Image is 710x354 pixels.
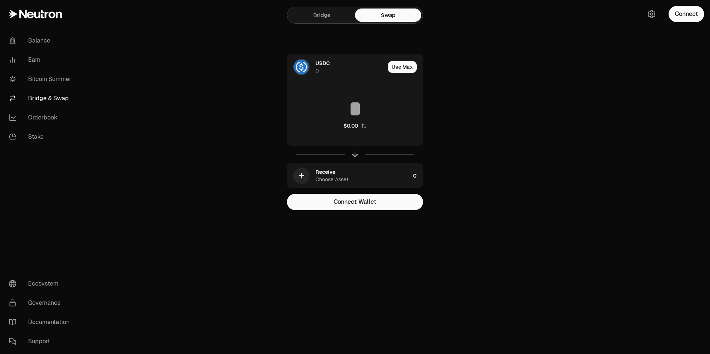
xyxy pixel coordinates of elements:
[287,194,423,210] button: Connect Wallet
[3,313,80,332] a: Documentation
[3,50,80,70] a: Earn
[3,108,80,127] a: Orderbook
[294,60,309,74] img: USDC Logo
[669,6,704,22] button: Connect
[3,70,80,89] a: Bitcoin Summer
[3,31,80,50] a: Balance
[287,54,385,80] div: USDC LogoUSDC0
[413,163,423,188] div: 0
[315,176,348,183] div: Choose Asset
[3,127,80,146] a: Stake
[3,89,80,108] a: Bridge & Swap
[3,332,80,351] a: Support
[344,122,358,129] div: $0.00
[388,61,417,73] button: Use Max
[315,168,335,176] div: Receive
[315,60,330,67] span: USDC
[355,9,421,22] a: Swap
[287,163,410,188] div: ReceiveChoose Asset
[315,67,319,74] div: 0
[344,122,367,129] button: $0.00
[287,163,423,188] button: ReceiveChoose Asset0
[3,293,80,313] a: Governance
[3,274,80,293] a: Ecosystem
[289,9,355,22] a: Bridge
